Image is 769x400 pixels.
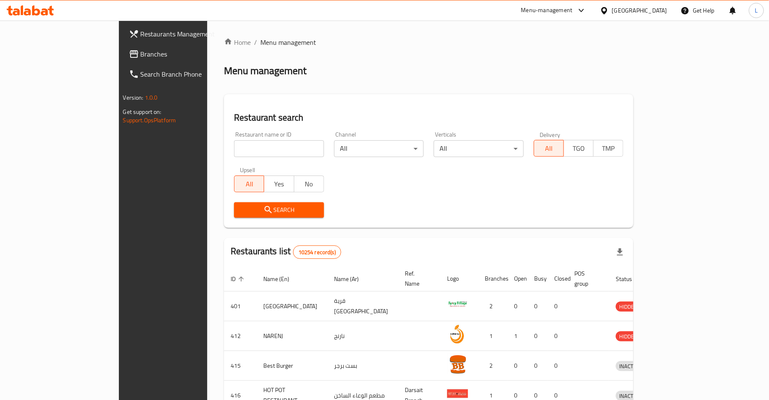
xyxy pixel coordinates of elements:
button: All [234,175,264,192]
h2: Menu management [224,64,306,77]
td: 1 [478,321,507,351]
td: NARENJ [257,321,327,351]
span: ID [231,274,247,284]
div: Menu-management [521,5,573,15]
span: INACTIVE [616,361,644,371]
td: 0 [548,321,568,351]
h2: Restaurant search [234,111,623,124]
input: Search for restaurant name or ID.. [234,140,324,157]
a: Branches [122,44,247,64]
span: Get support on: [123,106,162,117]
span: No [298,178,321,190]
th: Closed [548,266,568,292]
td: 0 [527,321,548,351]
td: Best Burger [257,351,327,381]
li: / [254,37,257,47]
td: 0 [507,351,527,381]
td: 0 [507,292,527,321]
button: Yes [264,175,294,192]
td: 1 [507,321,527,351]
th: Branches [478,266,507,292]
span: TMP [597,142,620,155]
button: Search [234,202,324,218]
td: [GEOGRAPHIC_DATA] [257,292,327,321]
th: Logo [440,266,478,292]
td: 0 [548,292,568,321]
td: 0 [548,351,568,381]
th: Busy [527,266,548,292]
span: 10254 record(s) [293,248,341,256]
label: Delivery [540,132,561,137]
div: All [334,140,424,157]
button: TMP [593,140,623,157]
span: Restaurants Management [141,29,241,39]
td: نارنج [327,321,398,351]
span: TGO [567,142,590,155]
div: Total records count [293,245,341,259]
span: Branches [141,49,241,59]
span: POS group [574,268,599,289]
span: HIDDEN [616,332,641,341]
td: 2 [478,351,507,381]
td: 2 [478,292,507,321]
span: Search [241,205,317,215]
img: Best Burger [447,354,468,374]
a: Search Branch Phone [122,64,247,84]
div: HIDDEN [616,302,641,312]
td: قرية [GEOGRAPHIC_DATA] [327,292,398,321]
span: Search Branch Phone [141,69,241,79]
span: Version: [123,92,144,103]
span: All [238,178,261,190]
div: [GEOGRAPHIC_DATA] [612,6,667,15]
td: 0 [527,351,548,381]
label: Upsell [240,167,255,173]
button: TGO [563,140,594,157]
span: Ref. Name [405,268,430,289]
th: Open [507,266,527,292]
span: Status [616,274,643,284]
button: All [534,140,564,157]
span: L [755,6,758,15]
div: HIDDEN [616,331,641,341]
div: All [434,140,524,157]
div: Export file [610,242,630,262]
button: No [294,175,324,192]
td: بست برجر [327,351,398,381]
a: Restaurants Management [122,24,247,44]
a: Support.OpsPlatform [123,115,176,126]
span: Menu management [260,37,316,47]
nav: breadcrumb [224,37,633,47]
span: 1.0.0 [145,92,158,103]
span: Name (Ar) [334,274,370,284]
img: Spicy Village [447,294,468,315]
img: NARENJ [447,324,468,345]
span: All [538,142,561,155]
span: HIDDEN [616,302,641,312]
span: Name (En) [263,274,300,284]
span: Yes [267,178,291,190]
h2: Restaurants list [231,245,341,259]
td: 0 [527,292,548,321]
